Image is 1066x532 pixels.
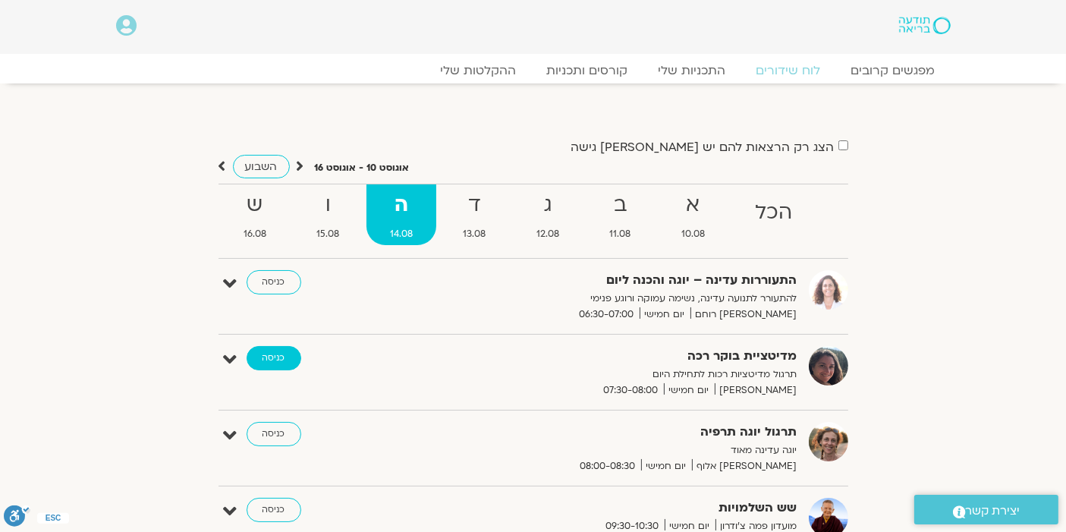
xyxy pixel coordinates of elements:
a: ד13.08 [439,184,510,245]
span: 12.08 [513,226,583,242]
p: תרגול מדיטציות רכות לתחילת היום [426,367,797,382]
a: כניסה [247,422,301,446]
a: ג12.08 [513,184,583,245]
label: הצג רק הרצאות להם יש [PERSON_NAME] גישה [571,140,835,154]
strong: ה [366,188,437,222]
a: ו15.08 [293,184,363,245]
strong: א [658,188,729,222]
span: 07:30-08:00 [599,382,664,398]
a: כניסה [247,270,301,294]
strong: תרגול יוגה תרפיה [426,422,797,442]
a: קורסים ותכניות [532,63,643,78]
a: א10.08 [658,184,729,245]
span: [PERSON_NAME] [715,382,797,398]
span: 11.08 [586,226,655,242]
strong: ב [586,188,655,222]
span: השבוע [245,159,278,174]
span: 15.08 [293,226,363,242]
span: יצירת קשר [966,501,1020,521]
strong: שש השלמויות [426,498,797,518]
strong: ד [439,188,510,222]
strong: ג [513,188,583,222]
a: ש16.08 [220,184,291,245]
a: השבוע [233,155,290,178]
span: יום חמישי [664,382,715,398]
a: ב11.08 [586,184,655,245]
strong: ו [293,188,363,222]
a: הכל [731,184,816,245]
span: 10.08 [658,226,729,242]
a: ההקלטות שלי [426,63,532,78]
span: 16.08 [220,226,291,242]
a: מפגשים קרובים [836,63,951,78]
span: 06:30-07:00 [574,307,640,323]
a: כניסה [247,498,301,522]
p: אוגוסט 10 - אוגוסט 16 [315,160,410,176]
a: לוח שידורים [741,63,836,78]
a: כניסה [247,346,301,370]
span: יום חמישי [641,458,692,474]
strong: ש [220,188,291,222]
strong: מדיטציית בוקר רכה [426,346,797,367]
strong: התעוררות עדינה – יוגה והכנה ליום [426,270,797,291]
p: יוגה עדינה מאוד [426,442,797,458]
span: 14.08 [366,226,437,242]
span: יום חמישי [640,307,690,323]
nav: Menu [116,63,951,78]
span: [PERSON_NAME] רוחם [690,307,797,323]
span: 08:00-08:30 [575,458,641,474]
a: התכניות שלי [643,63,741,78]
span: [PERSON_NAME] אלוף [692,458,797,474]
strong: הכל [731,196,816,230]
a: יצירת קשר [914,495,1058,524]
span: 13.08 [439,226,510,242]
p: להתעורר לתנועה עדינה, נשימה עמוקה ורוגע פנימי [426,291,797,307]
a: ה14.08 [366,184,437,245]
